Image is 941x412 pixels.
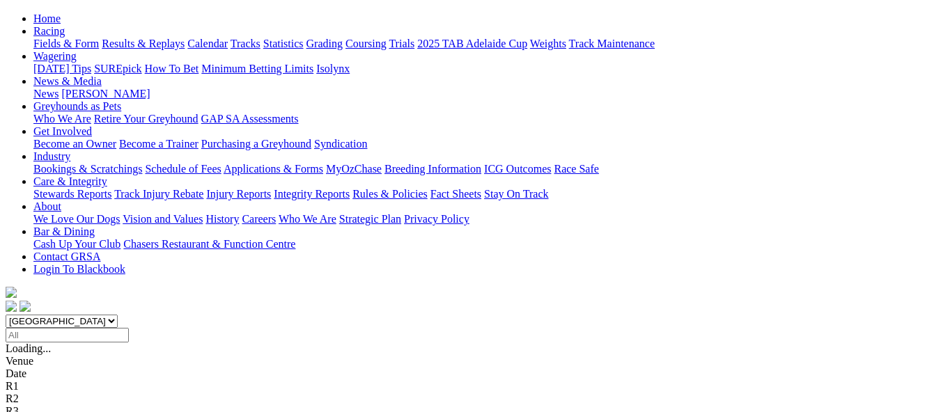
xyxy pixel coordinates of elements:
a: Injury Reports [206,188,271,200]
a: Careers [242,213,276,225]
a: Become a Trainer [119,138,199,150]
a: Calendar [187,38,228,49]
a: Isolynx [316,63,350,74]
a: About [33,200,61,212]
a: Bar & Dining [33,225,95,237]
div: Greyhounds as Pets [33,113,935,125]
a: Schedule of Fees [145,163,221,175]
a: GAP SA Assessments [201,113,299,125]
a: Weights [530,38,566,49]
a: Contact GRSA [33,251,100,262]
a: Stewards Reports [33,188,111,200]
a: Minimum Betting Limits [201,63,313,74]
a: Cash Up Your Club [33,238,120,250]
a: How To Bet [145,63,199,74]
a: MyOzChase [326,163,382,175]
div: Venue [6,355,935,367]
div: Care & Integrity [33,188,935,200]
a: Fields & Form [33,38,99,49]
a: Who We Are [279,213,336,225]
a: Retire Your Greyhound [94,113,199,125]
div: Date [6,367,935,380]
a: Integrity Reports [274,188,350,200]
img: logo-grsa-white.png [6,287,17,298]
a: Care & Integrity [33,175,107,187]
div: Get Involved [33,138,935,150]
span: Loading... [6,342,51,354]
a: Rules & Policies [352,188,428,200]
a: News [33,88,59,100]
a: Get Involved [33,125,92,137]
div: R2 [6,393,935,405]
a: We Love Our Dogs [33,213,120,225]
div: Racing [33,38,935,50]
a: Race Safe [554,163,598,175]
a: Track Maintenance [569,38,655,49]
a: News & Media [33,75,102,87]
div: Wagering [33,63,935,75]
a: Track Injury Rebate [114,188,203,200]
a: Applications & Forms [224,163,323,175]
a: Strategic Plan [339,213,401,225]
a: Results & Replays [102,38,185,49]
a: Industry [33,150,70,162]
a: Syndication [314,138,367,150]
a: Coursing [345,38,387,49]
a: Statistics [263,38,304,49]
a: Wagering [33,50,77,62]
div: Bar & Dining [33,238,935,251]
a: Greyhounds as Pets [33,100,121,112]
a: Login To Blackbook [33,263,125,275]
div: R1 [6,380,935,393]
img: facebook.svg [6,301,17,312]
div: Industry [33,163,935,175]
a: Vision and Values [123,213,203,225]
a: Bookings & Scratchings [33,163,142,175]
a: [PERSON_NAME] [61,88,150,100]
a: Racing [33,25,65,37]
div: News & Media [33,88,935,100]
a: Who We Are [33,113,91,125]
div: About [33,213,935,225]
a: Home [33,13,61,24]
input: Select date [6,328,129,342]
img: twitter.svg [20,301,31,312]
a: Become an Owner [33,138,116,150]
a: Grading [306,38,343,49]
a: Fact Sheets [430,188,481,200]
a: SUREpick [94,63,141,74]
a: [DATE] Tips [33,63,91,74]
a: Breeding Information [384,163,481,175]
a: Trials [389,38,414,49]
a: Privacy Policy [404,213,469,225]
a: Tracks [231,38,260,49]
a: 2025 TAB Adelaide Cup [417,38,527,49]
a: Chasers Restaurant & Function Centre [123,238,295,250]
a: History [205,213,239,225]
a: ICG Outcomes [484,163,551,175]
a: Stay On Track [484,188,548,200]
a: Purchasing a Greyhound [201,138,311,150]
